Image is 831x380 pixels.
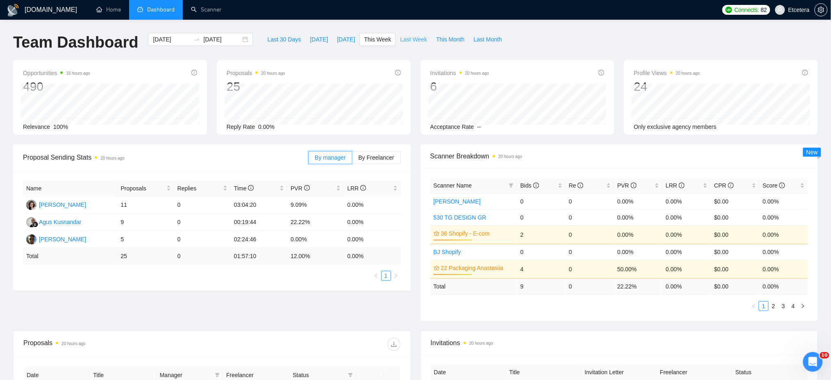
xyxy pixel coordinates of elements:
span: to [194,36,200,43]
span: info-circle [802,70,808,76]
input: Start date [153,35,190,44]
time: 20 hours ago [469,341,493,346]
span: Status [293,371,344,380]
td: 0.00% [614,244,663,260]
a: 22 Packaging Anastasiia [441,263,512,272]
span: By manager [315,154,346,161]
button: [DATE] [305,33,332,46]
td: 0 [566,278,614,294]
button: left [371,271,381,281]
span: info-circle [599,70,604,76]
button: Last Month [469,33,506,46]
span: info-circle [191,70,197,76]
button: right [798,301,808,311]
button: download [387,338,401,351]
span: Re [569,182,584,189]
span: Proposals [227,68,285,78]
td: 12.00 % [287,248,344,264]
time: 20 hours ago [100,156,124,160]
td: 0 [566,244,614,260]
a: AKAgus Kusnandar [26,218,82,225]
button: This Month [432,33,469,46]
div: [PERSON_NAME] [39,200,86,209]
span: crown [434,231,439,236]
td: 0 [517,209,565,225]
td: 0 [174,214,231,231]
td: 2 [517,225,565,244]
td: 9.09% [287,197,344,214]
div: 490 [23,79,90,94]
span: Invitations [430,68,489,78]
td: 0.00% [760,225,808,244]
span: 82 [761,5,767,14]
td: 0.00% [614,225,663,244]
td: 0.00% [663,209,711,225]
span: LRR [666,182,685,189]
td: $0.00 [711,193,759,209]
span: 0.00% [258,124,275,130]
td: 0.00 % [760,278,808,294]
td: 0.00% [614,193,663,209]
span: Score [763,182,785,189]
span: Proposal Sending Stats [23,152,308,163]
div: 6 [430,79,489,94]
span: setting [815,7,827,13]
li: 1 [759,301,769,311]
td: 22.22% [287,214,344,231]
span: filter [348,373,353,378]
span: Proposals [121,184,164,193]
span: [DATE] [310,35,328,44]
span: Bids [520,182,539,189]
time: 16 hours ago [66,71,90,76]
img: gigradar-bm.png [32,222,38,227]
td: 0.00% [344,197,401,214]
span: Acceptance Rate [430,124,474,130]
td: 0 [174,231,231,248]
span: info-circle [304,185,310,191]
button: Last 30 Days [263,33,305,46]
li: 4 [788,301,798,311]
a: searchScanner [191,6,221,13]
span: CPR [714,182,733,189]
th: Name [23,181,117,197]
a: BJ Shopify [434,249,461,255]
span: info-circle [679,183,685,188]
a: setting [815,7,828,13]
td: 4 [517,260,565,278]
span: filter [509,183,514,188]
time: 20 hours ago [676,71,700,76]
span: 100% [53,124,68,130]
span: -- [477,124,481,130]
td: 0.00% [344,214,401,231]
td: 0.00 % [663,278,711,294]
a: TT[PERSON_NAME] [26,201,86,208]
span: PVR [291,185,310,192]
span: PVR [617,182,637,189]
td: $0.00 [711,209,759,225]
button: left [749,301,759,311]
span: By Freelancer [358,154,394,161]
a: 530 TG DESIGN GR [434,214,487,221]
th: Proposals [117,181,174,197]
td: 03:04:20 [231,197,287,214]
span: Opportunities [23,68,90,78]
img: AP [26,234,36,245]
a: 36 Shopify - E-com [441,229,512,238]
span: info-circle [360,185,366,191]
img: AK [26,217,36,227]
td: $0.00 [711,260,759,278]
span: This Month [436,35,464,44]
button: [DATE] [332,33,360,46]
iframe: Intercom live chat [803,352,823,372]
span: right [394,273,398,278]
span: Profile Views [634,68,700,78]
li: 1 [381,271,391,281]
span: info-circle [779,183,785,188]
span: info-circle [533,183,539,188]
td: 11 [117,197,174,214]
a: homeHome [96,6,121,13]
span: filter [507,179,515,192]
span: dashboard [137,7,143,12]
td: 01:57:10 [231,248,287,264]
td: 0 [566,260,614,278]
